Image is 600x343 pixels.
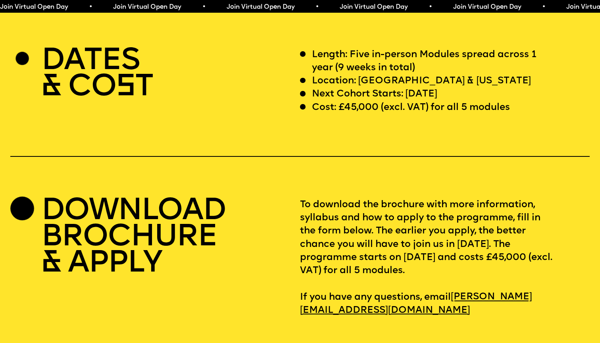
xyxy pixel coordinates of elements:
[312,88,437,101] p: Next Cohort Starts: [DATE]
[421,4,424,10] span: •
[300,288,532,319] a: [PERSON_NAME][EMAIL_ADDRESS][DOMAIN_NAME]
[534,4,537,10] span: •
[41,48,153,101] h2: DATES & CO T
[312,101,510,114] p: Cost: £45,000 (excl. VAT) for all 5 modules
[312,75,531,88] p: Location: [GEOGRAPHIC_DATA] & [US_STATE]
[194,4,198,10] span: •
[307,4,311,10] span: •
[300,198,590,317] p: To download the brochure with more information, syllabus and how to apply to the programme, fill ...
[41,198,226,277] h2: DOWNLOAD BROCHURE & APPLY
[312,48,554,75] p: Length: Five in-person Modules spread across 1 year (9 weeks in total)
[116,72,135,103] span: S
[81,4,84,10] span: •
